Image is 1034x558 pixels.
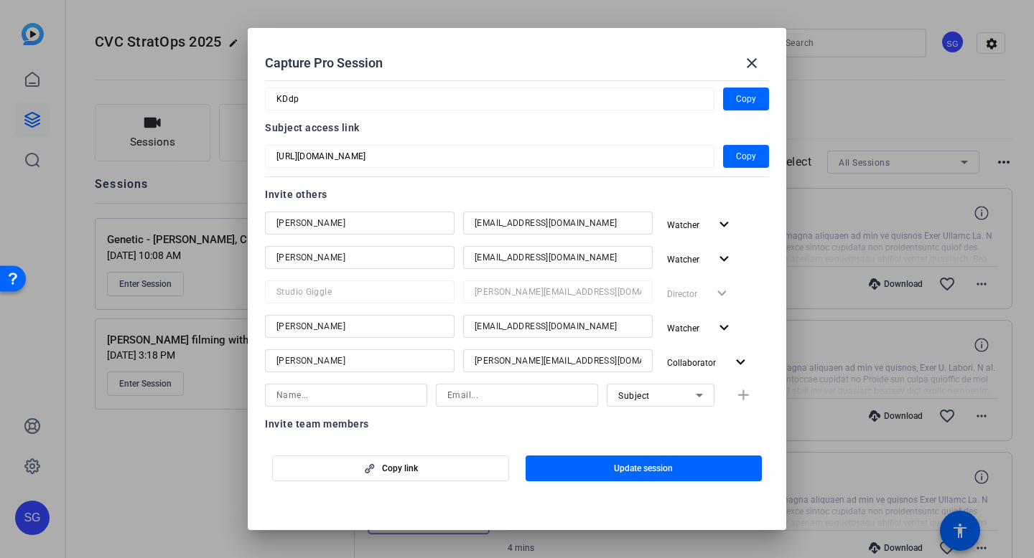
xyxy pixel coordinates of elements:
input: Name... [276,249,443,266]
input: Email... [475,249,641,266]
button: Update session [526,455,763,481]
button: Collaborator [661,349,755,375]
input: Session OTP [276,148,703,165]
input: Name... [276,352,443,369]
button: Watcher [661,246,739,272]
input: Email... [475,352,641,369]
input: Name... [276,387,416,404]
span: Copy [736,148,756,165]
div: Invite team members [265,415,769,432]
div: Invite others [265,186,769,203]
mat-icon: expand_more [732,354,750,372]
button: Copy link [272,455,509,481]
input: Email... [475,318,641,335]
span: Update session [614,463,673,474]
span: Copy [736,90,756,108]
span: Watcher [667,220,699,230]
input: Email... [447,387,587,404]
button: Watcher [661,315,739,341]
mat-icon: expand_more [715,319,733,337]
input: Name... [276,283,443,301]
span: Watcher [667,323,699,334]
mat-icon: close [743,55,760,72]
button: Copy [723,88,769,110]
span: Copy link [382,463,418,474]
input: Session OTP [276,90,703,108]
mat-icon: expand_more [715,216,733,234]
input: Email... [475,214,641,232]
input: Email... [475,283,641,301]
button: Copy [723,145,769,168]
input: Name... [276,318,443,335]
div: Subject access link [265,119,769,136]
span: Watcher [667,255,699,265]
mat-icon: expand_more [715,250,733,268]
span: Subject [618,391,650,401]
span: Collaborator [667,358,716,368]
button: Watcher [661,212,739,237]
div: Capture Pro Session [265,46,769,80]
input: Name... [276,214,443,232]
